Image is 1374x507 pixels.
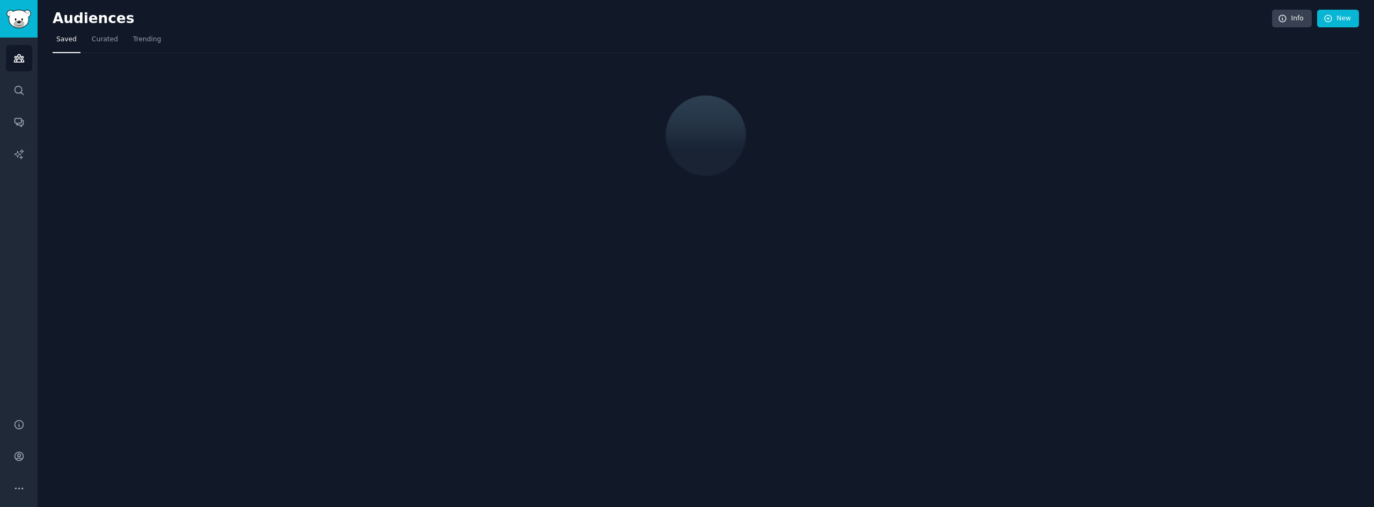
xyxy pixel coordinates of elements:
[6,10,31,28] img: GummySearch logo
[1317,10,1359,28] a: New
[88,31,122,53] a: Curated
[56,35,77,45] span: Saved
[53,10,1272,27] h2: Audiences
[129,31,165,53] a: Trending
[53,31,81,53] a: Saved
[133,35,161,45] span: Trending
[92,35,118,45] span: Curated
[1272,10,1312,28] a: Info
